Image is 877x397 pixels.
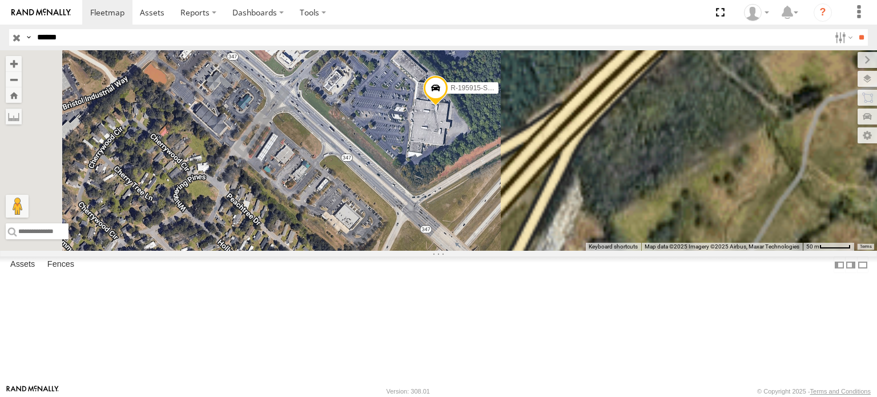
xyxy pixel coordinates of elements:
[11,9,71,17] img: rand-logo.svg
[845,256,856,273] label: Dock Summary Table to the Right
[6,195,29,218] button: Drag Pegman onto the map to open Street View
[24,29,33,46] label: Search Query
[806,243,819,250] span: 50 m
[858,127,877,143] label: Map Settings
[42,257,80,273] label: Fences
[834,256,845,273] label: Dock Summary Table to the Left
[757,388,871,395] div: © Copyright 2025 -
[589,243,638,251] button: Keyboard shortcuts
[6,87,22,103] button: Zoom Home
[6,386,59,397] a: Visit our Website
[6,109,22,125] label: Measure
[810,388,871,395] a: Terms and Conditions
[450,83,501,91] span: R-195915-Swing
[6,71,22,87] button: Zoom out
[645,243,799,250] span: Map data ©2025 Imagery ©2025 Airbus, Maxar Technologies
[740,4,773,21] div: Idaliz Kaminski
[860,244,872,249] a: Terms (opens in new tab)
[857,256,868,273] label: Hide Summary Table
[6,56,22,71] button: Zoom in
[830,29,855,46] label: Search Filter Options
[814,3,832,22] i: ?
[803,243,854,251] button: Map Scale: 50 m per 51 pixels
[387,388,430,395] div: Version: 308.01
[5,257,41,273] label: Assets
